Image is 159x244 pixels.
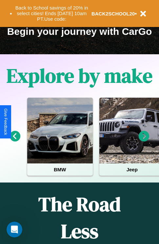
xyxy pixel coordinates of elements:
h1: Explore by make [7,62,152,89]
div: Give Feedback [3,109,8,135]
button: Back to School savings of 20% in select cities! Ends [DATE] 10am PT.Use code: [12,3,91,24]
iframe: Intercom live chat [7,222,22,237]
b: BACK2SCHOOL20 [91,11,135,16]
h4: BMW [27,163,93,176]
